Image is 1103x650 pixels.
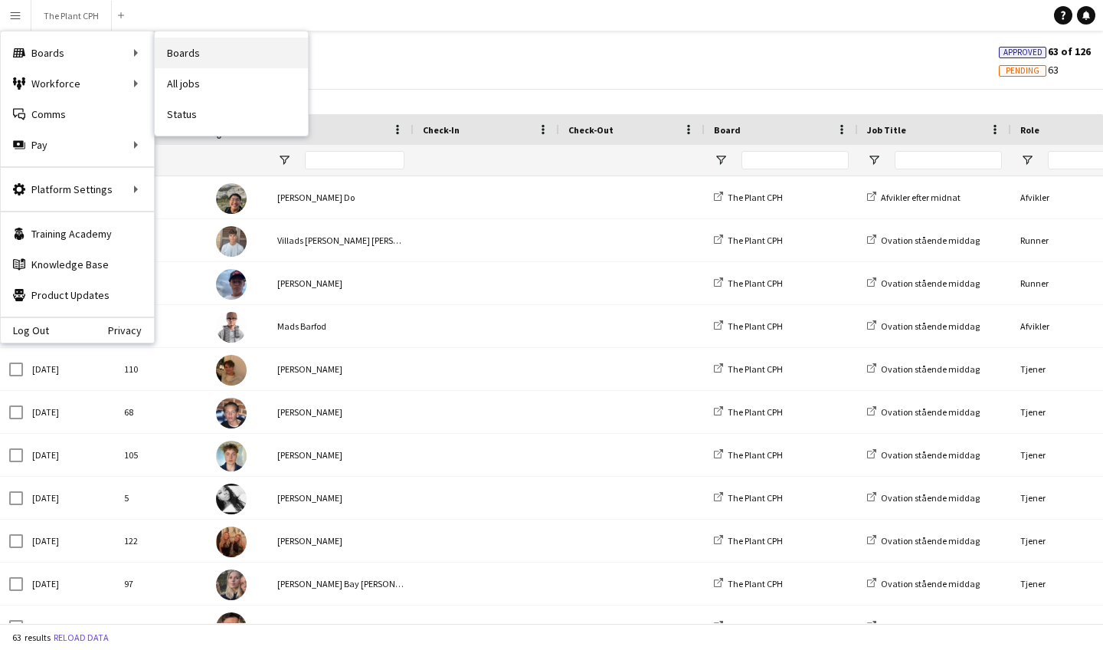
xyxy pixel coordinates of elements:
span: Ovation stående middag [881,277,980,289]
img: Marius Kofod Ehler [216,398,247,428]
img: Jonathan Westphal [216,612,247,643]
img: Thien-Phuc Do [216,183,247,214]
a: The Plant CPH [714,578,783,589]
span: Afvikler efter midnat [881,192,961,203]
a: Ovation stående middag [867,277,980,289]
a: Ovation stående middag [867,492,980,504]
img: Mads Barfod [216,312,247,343]
div: Platform Settings [1,174,154,205]
a: Ovation stående middag [867,406,980,418]
a: Log Out [1,324,49,336]
a: The Plant CPH [714,406,783,418]
span: The Plant CPH [728,406,783,418]
div: 109 [115,262,207,304]
input: Job Title Filter Input [895,151,1002,169]
button: The Plant CPH [31,1,112,31]
div: [PERSON_NAME] Bay [PERSON_NAME] [268,563,414,605]
span: The Plant CPH [728,363,783,375]
a: Product Updates [1,280,154,310]
span: The Plant CPH [728,449,783,461]
a: Afvikler efter midnat [867,192,961,203]
span: Ovation stående middag [881,235,980,246]
div: 105 [115,434,207,476]
span: Role [1020,124,1039,136]
span: The Plant CPH [728,578,783,589]
div: 97 [115,563,207,605]
a: The Plant CPH [714,192,783,203]
div: [DATE] [23,391,115,433]
div: [PERSON_NAME] [268,434,414,476]
div: [PERSON_NAME] [268,348,414,390]
input: Name Filter Input [305,151,404,169]
div: [DATE] [23,477,115,519]
a: The Plant CPH [714,535,783,547]
a: Knowledge Base [1,249,154,280]
a: Boards [155,38,308,68]
span: Ovation stående middag [881,449,980,461]
span: Ovation stående middag [881,492,980,504]
span: Board [714,124,741,136]
img: Akua Ofei [216,484,247,514]
span: 63 of 126 [999,44,1091,58]
div: [PERSON_NAME] [268,477,414,519]
a: Comms [1,99,154,130]
div: Mads Barfod [268,305,414,347]
a: Ovation stående middag [867,578,980,589]
a: Ovation stående middag [867,235,980,246]
span: The Plant CPH [728,277,783,289]
div: [PERSON_NAME] [268,391,414,433]
a: Status [155,99,308,130]
div: 110 [115,348,207,390]
input: Board Filter Input [741,151,849,169]
div: [DATE] [23,563,115,605]
div: 68 [115,391,207,433]
span: Pending [1006,66,1039,76]
div: 5 [115,477,207,519]
div: Boards [1,38,154,68]
a: All jobs [155,68,308,99]
img: Villads Lindhardt Hasselberg [216,226,247,257]
button: Open Filter Menu [277,153,291,167]
a: The Plant CPH [714,235,783,246]
a: The Plant CPH [714,492,783,504]
a: Ovation stående middag [867,449,980,461]
span: The Plant CPH [728,621,783,632]
a: Ovation stående middag [867,363,980,375]
a: Ovation stående middag [867,621,980,632]
div: [DATE] [23,520,115,562]
div: 122 [115,520,207,562]
a: Ovation stående middag [867,535,980,547]
div: [DATE] [23,348,115,390]
div: 4 [115,176,207,218]
a: Ovation stående middag [867,320,980,332]
img: Esther Bay Nielsen [216,570,247,600]
a: The Plant CPH [714,621,783,632]
img: Jeppe Ihlemann [216,355,247,386]
span: Approved [1003,48,1042,57]
button: Open Filter Menu [714,153,728,167]
a: Privacy [108,324,154,336]
span: 63 [999,63,1059,77]
span: Ovation stående middag [881,320,980,332]
button: Open Filter Menu [867,153,881,167]
div: [PERSON_NAME] [268,262,414,304]
a: The Plant CPH [714,320,783,332]
div: Pay [1,130,154,160]
div: 41 [115,606,207,648]
div: Workforce [1,68,154,99]
div: [PERSON_NAME] [268,520,414,562]
div: 140 [115,305,207,347]
a: The Plant CPH [714,449,783,461]
div: [DATE] [23,606,115,648]
span: Check-In [423,124,460,136]
img: Aksel Lyng [216,441,247,471]
span: The Plant CPH [728,192,783,203]
span: Check-Out [568,124,614,136]
div: 111 [115,219,207,261]
span: Ovation stående middag [881,578,980,589]
span: The Plant CPH [728,235,783,246]
div: [PERSON_NAME] [268,606,414,648]
span: The Plant CPH [728,320,783,332]
span: The Plant CPH [728,492,783,504]
img: Laura Hansen [216,527,247,557]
